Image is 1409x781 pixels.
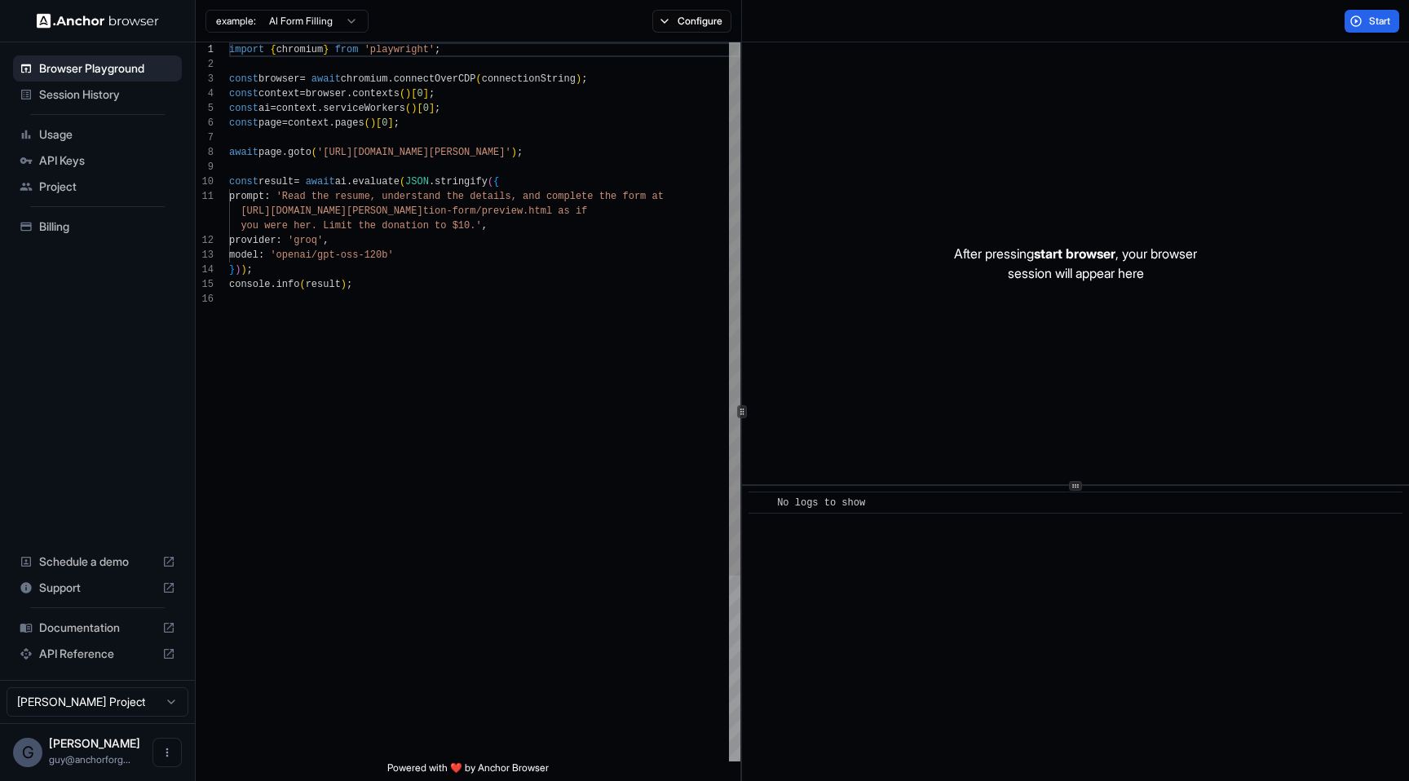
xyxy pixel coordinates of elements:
span: chromium [276,44,324,55]
span: . [329,117,334,129]
span: = [299,73,305,85]
span: No logs to show [777,497,865,509]
span: goto [288,147,311,158]
span: . [387,73,393,85]
span: 'playwright' [364,44,435,55]
span: ( [476,73,482,85]
span: } [229,264,235,276]
span: ( [299,279,305,290]
span: API Keys [39,152,175,169]
span: Usage [39,126,175,143]
span: Project [39,179,175,195]
span: connectOverCDP [394,73,476,85]
span: ] [429,103,435,114]
span: Session History [39,86,175,103]
span: Browser Playground [39,60,175,77]
span: { [493,176,499,188]
div: Support [13,575,182,601]
span: await [311,73,341,85]
div: 16 [196,292,214,307]
div: Session History [13,82,182,108]
div: 13 [196,248,214,263]
span: = [299,88,305,99]
span: prompt [229,191,264,202]
button: Configure [652,10,731,33]
span: context [288,117,329,129]
span: [URL][DOMAIN_NAME][PERSON_NAME] [241,205,422,217]
span: : [276,235,282,246]
span: chromium [341,73,388,85]
span: Start [1369,15,1392,28]
span: = [282,117,288,129]
button: Start [1345,10,1399,33]
span: } [323,44,329,55]
span: ; [581,73,587,85]
span: ( [400,88,405,99]
span: info [276,279,300,290]
span: ; [429,88,435,99]
div: API Reference [13,641,182,667]
div: API Keys [13,148,182,174]
span: API Reference [39,646,156,662]
span: await [306,176,335,188]
span: Billing [39,218,175,235]
span: ) [511,147,517,158]
span: Guy Ben Simhon [49,736,140,750]
span: lete the form at [570,191,664,202]
div: 3 [196,72,214,86]
span: pages [335,117,364,129]
span: ) [341,279,347,290]
span: [ [411,88,417,99]
div: 4 [196,86,214,101]
span: ) [411,103,417,114]
span: serviceWorkers [323,103,405,114]
span: provider [229,235,276,246]
span: ; [517,147,523,158]
span: guy@anchorforge.io [49,753,130,766]
span: stringify [435,176,488,188]
div: 10 [196,174,214,189]
span: model [229,249,258,261]
div: Schedule a demo [13,549,182,575]
span: ; [435,44,440,55]
span: ; [394,117,400,129]
span: ) [576,73,581,85]
span: ) [370,117,376,129]
div: 5 [196,101,214,116]
span: import [229,44,264,55]
span: tion-form/preview.html as if [423,205,588,217]
span: : [258,249,264,261]
span: console [229,279,270,290]
span: ] [423,88,429,99]
span: const [229,176,258,188]
p: After pressing , your browser session will appear here [954,244,1197,283]
div: G [13,738,42,767]
span: { [270,44,276,55]
img: Anchor Logo [37,13,159,29]
span: ] [387,117,393,129]
div: Documentation [13,615,182,641]
span: context [276,103,317,114]
span: [ [376,117,382,129]
div: Usage [13,121,182,148]
span: Schedule a demo [39,554,156,570]
span: '[URL][DOMAIN_NAME][PERSON_NAME]' [317,147,511,158]
span: start browser [1034,245,1115,262]
span: from [335,44,359,55]
span: Support [39,580,156,596]
span: ai [335,176,347,188]
span: = [270,103,276,114]
span: . [317,103,323,114]
span: ( [364,117,370,129]
span: ​ [757,495,765,511]
span: await [229,147,258,158]
span: page [258,147,282,158]
div: Billing [13,214,182,240]
span: . [347,176,352,188]
div: 2 [196,57,214,72]
div: Project [13,174,182,200]
span: Powered with ❤️ by Anchor Browser [387,761,549,781]
span: , [323,235,329,246]
span: [ [417,103,422,114]
span: context [258,88,299,99]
